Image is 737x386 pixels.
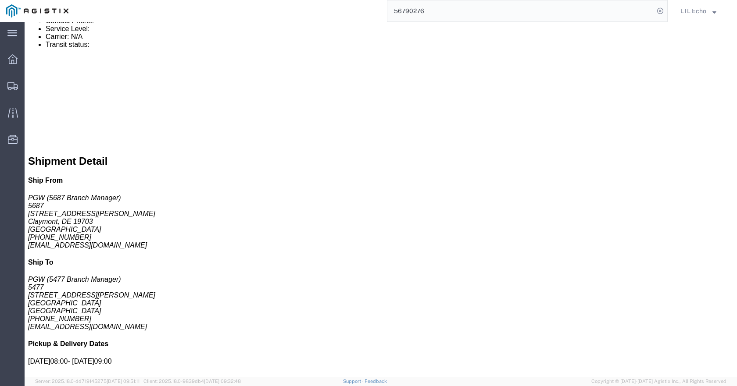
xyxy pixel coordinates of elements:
input: Search for shipment number, reference number [387,0,654,21]
button: LTL Echo [680,6,725,16]
iframe: FS Legacy Container [25,22,737,377]
span: Copyright © [DATE]-[DATE] Agistix Inc., All Rights Reserved [591,378,726,385]
a: Support [343,379,365,384]
span: LTL Echo [680,6,706,16]
a: Feedback [365,379,387,384]
img: logo [6,4,68,18]
span: [DATE] 09:32:48 [204,379,241,384]
span: Client: 2025.18.0-9839db4 [143,379,241,384]
span: Server: 2025.18.0-dd719145275 [35,379,140,384]
span: [DATE] 09:51:11 [107,379,140,384]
